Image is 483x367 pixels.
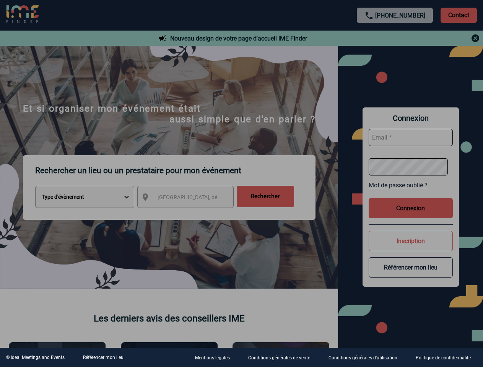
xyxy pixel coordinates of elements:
[83,355,124,360] a: Référencer mon lieu
[416,356,471,361] p: Politique de confidentialité
[6,355,65,360] div: © Ideal Meetings and Events
[322,354,410,361] a: Conditions générales d'utilisation
[329,356,397,361] p: Conditions générales d'utilisation
[248,356,310,361] p: Conditions générales de vente
[410,354,483,361] a: Politique de confidentialité
[242,354,322,361] a: Conditions générales de vente
[195,356,230,361] p: Mentions légales
[189,354,242,361] a: Mentions légales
